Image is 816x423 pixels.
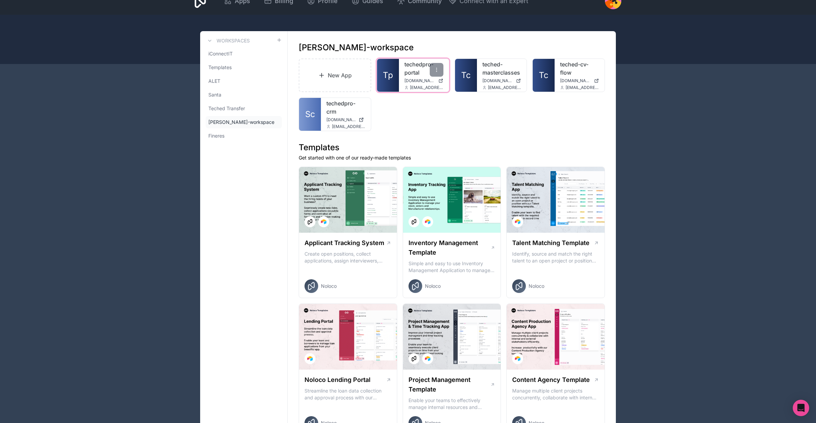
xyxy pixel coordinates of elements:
[299,98,321,131] a: Sc
[482,78,521,84] a: [DOMAIN_NAME]
[533,59,555,92] a: Tc
[305,109,315,120] span: Sc
[299,142,605,153] h1: Templates
[299,42,414,53] h1: [PERSON_NAME]-workspace
[425,283,441,290] span: Noloco
[512,251,599,264] p: Identify, source and match the right talent to an open project or position with our Talent Matchi...
[512,238,590,248] h1: Talent Matching Template
[793,400,809,416] div: Open Intercom Messenger
[208,91,221,98] span: Santa
[305,251,391,264] p: Create open positions, collect applications, assign interviewers, centralise candidate feedback a...
[206,61,282,74] a: Templates
[321,219,326,225] img: Airtable Logo
[409,260,495,274] p: Simple and easy to use Inventory Management Application to manage your stock, orders and Manufact...
[404,60,443,77] a: techedpro-portal
[326,99,365,116] a: techedpro-crm
[206,48,282,60] a: iConnectIT
[482,78,514,84] span: [DOMAIN_NAME]
[321,283,337,290] span: Noloco
[206,130,282,142] a: Fineres
[566,85,599,90] span: [EMAIL_ADDRESS][DOMAIN_NAME]
[560,78,591,84] span: [DOMAIN_NAME]
[488,85,521,90] span: [EMAIL_ADDRESS][DOMAIN_NAME]
[206,116,282,128] a: [PERSON_NAME]-workspace
[305,387,391,401] p: Streamline the loan data collection and approval process with our Lending Portal template.
[515,219,520,225] img: Airtable Logo
[206,102,282,115] a: Teched Transfer
[560,78,599,84] a: [DOMAIN_NAME]
[208,119,274,126] span: [PERSON_NAME]-workspace
[455,59,477,92] a: Tc
[404,78,443,84] a: [DOMAIN_NAME]
[307,356,313,361] img: Airtable Logo
[515,356,520,361] img: Airtable Logo
[404,78,436,84] span: [DOMAIN_NAME]
[208,78,220,85] span: ALET
[326,117,365,123] a: [DOMAIN_NAME]
[206,37,250,45] a: Workspaces
[529,283,544,290] span: Noloco
[208,50,233,57] span: iConnectIT
[409,397,495,411] p: Enable your teams to effectively manage internal resources and execute client projects on time.
[332,124,365,129] span: [EMAIL_ADDRESS][DOMAIN_NAME]
[461,70,471,81] span: Tc
[560,60,599,77] a: teched-cv-flow
[409,238,491,257] h1: Inventory Management Template
[512,375,590,385] h1: Content Agency Template
[299,154,605,161] p: Get started with one of our ready-made templates
[217,37,250,44] h3: Workspaces
[206,75,282,87] a: ALET
[208,105,245,112] span: Teched Transfer
[512,387,599,401] p: Manage multiple client projects concurrently, collaborate with internal and external stakeholders...
[377,59,399,92] a: Tp
[482,60,521,77] a: teched-masterclasses
[305,375,371,385] h1: Noloco Lending Portal
[425,219,430,225] img: Airtable Logo
[425,356,430,361] img: Airtable Logo
[409,375,490,394] h1: Project Management Template
[539,70,548,81] span: Tc
[326,117,356,123] span: [DOMAIN_NAME]
[206,89,282,101] a: Santa
[208,132,224,139] span: Fineres
[305,238,384,248] h1: Applicant Tracking System
[383,70,393,81] span: Tp
[208,64,232,71] span: Templates
[299,59,371,92] a: New App
[410,85,443,90] span: [EMAIL_ADDRESS][DOMAIN_NAME]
